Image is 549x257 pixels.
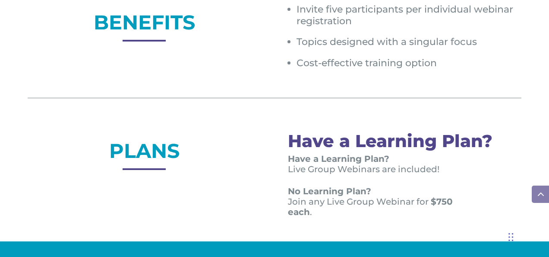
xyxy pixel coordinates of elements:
div: Drag [508,224,514,250]
h2: BENEFITS [28,13,261,37]
span: Have a Learning Plan? [288,130,492,151]
iframe: Chat Widget [506,215,549,257]
span: Invite five participants per individual webinar registration [297,3,513,26]
strong: Have a Learning Plan? [288,154,389,164]
h2: PLANS [28,141,261,165]
li: Cost-effective training option [297,58,521,69]
strong: $750 each [288,196,453,217]
p: Live Group Webinars are included! [288,154,456,183]
p: Join any Live Group Webinar for . [288,186,456,217]
span: Topics designed with a singular focus [297,36,477,48]
strong: No Learning Plan? [288,186,371,196]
